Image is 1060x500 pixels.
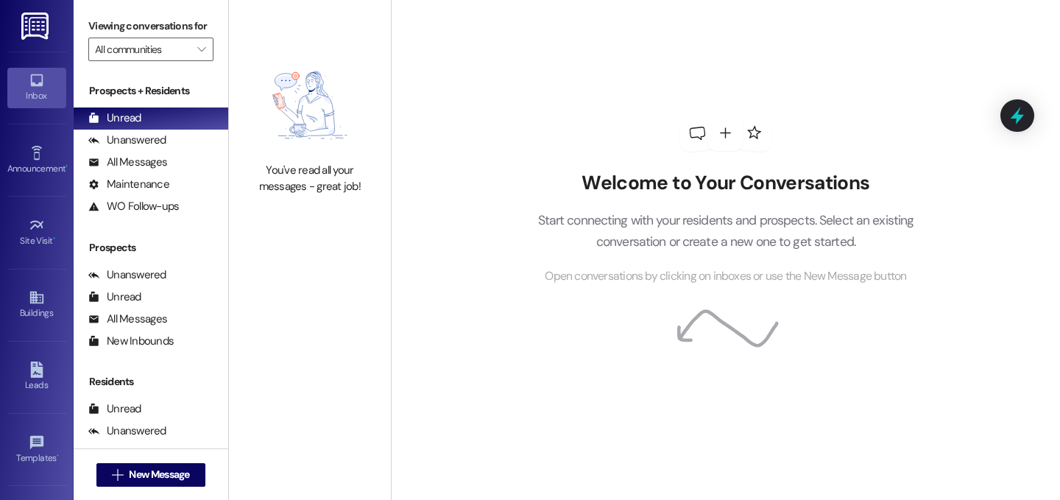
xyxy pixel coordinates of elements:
div: All Messages [88,155,167,170]
div: Unread [88,401,141,417]
span: • [53,233,55,244]
input: All communities [95,38,190,61]
img: empty-state [245,55,375,155]
div: Unanswered [88,267,166,283]
h2: Welcome to Your Conversations [515,172,936,195]
img: ResiDesk Logo [21,13,52,40]
span: • [57,451,59,461]
i:  [112,469,123,481]
a: Buildings [7,285,66,325]
div: WO Follow-ups [88,199,179,214]
div: Residents [74,374,228,390]
a: Site Visit • [7,213,66,253]
div: All Messages [88,311,167,327]
a: Leads [7,357,66,397]
button: New Message [96,463,205,487]
span: New Message [129,467,189,482]
div: You've read all your messages - great job! [245,163,375,194]
div: New Inbounds [88,334,174,349]
a: Templates • [7,430,66,470]
div: Maintenance [88,177,169,192]
a: Inbox [7,68,66,108]
i:  [197,43,205,55]
div: Prospects [74,240,228,256]
p: Start connecting with your residents and prospects. Select an existing conversation or create a n... [515,210,936,252]
div: Unanswered [88,133,166,148]
span: Open conversations by clicking on inboxes or use the New Message button [545,267,906,286]
div: Prospects + Residents [74,83,228,99]
label: Viewing conversations for [88,15,213,38]
span: • [66,161,68,172]
div: Unread [88,110,141,126]
div: All Messages [88,446,167,461]
div: Unanswered [88,423,166,439]
div: Unread [88,289,141,305]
